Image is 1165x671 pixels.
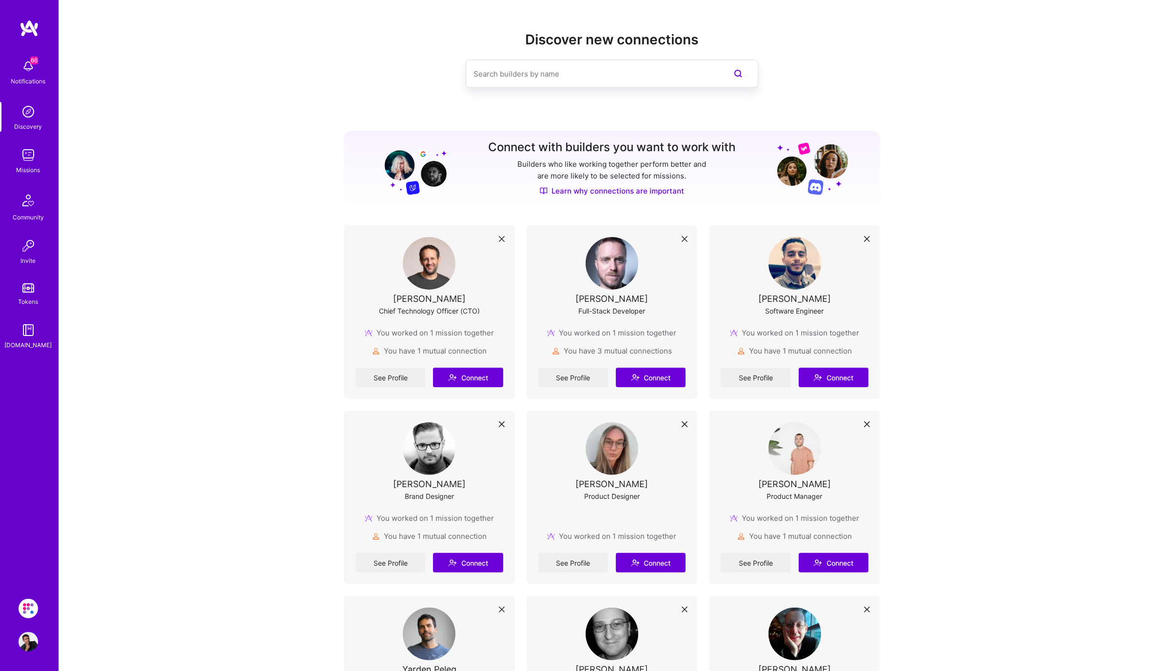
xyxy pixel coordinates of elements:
[758,479,831,489] div: [PERSON_NAME]
[19,296,39,307] div: Tokens
[19,632,38,651] img: User Avatar
[586,608,638,660] img: User Avatar
[721,368,790,387] a: See Profile
[499,421,505,427] i: icon Close
[864,421,870,427] i: icon Close
[405,491,454,501] div: Brand Designer
[737,346,852,356] div: You have 1 mutual connection
[575,294,648,304] div: [PERSON_NAME]
[864,607,870,612] i: icon Close
[16,632,40,651] a: User Avatar
[631,558,640,567] i: icon Connect
[19,145,38,165] img: teamwork
[682,421,688,427] i: icon Close
[22,283,34,293] img: tokens
[393,294,466,304] div: [PERSON_NAME]
[730,329,738,337] img: mission icon
[30,57,38,64] span: 66
[575,479,648,489] div: [PERSON_NAME]
[552,346,672,356] div: You have 3 mutual connections
[448,558,457,567] i: icon Connect
[547,531,676,541] div: You worked on 1 mission together
[616,553,686,572] button: Connect
[540,186,684,196] a: Learn why connections are important
[11,76,46,86] div: Notifications
[474,61,711,86] input: Search builders by name
[433,553,503,572] button: Connect
[19,320,38,340] img: guide book
[372,533,380,540] img: mutualConnections icon
[767,491,823,501] div: Product Manager
[20,20,39,37] img: logo
[547,328,676,338] div: You worked on 1 mission together
[17,165,40,175] div: Missions
[393,479,466,489] div: [PERSON_NAME]
[21,256,36,266] div: Invite
[730,328,859,338] div: You worked on 1 mission together
[15,121,42,132] div: Discovery
[516,158,709,182] p: Builders who like working together perform better and are more likely to be selected for missions.
[344,32,880,48] h2: Discover new connections
[355,368,425,387] a: See Profile
[730,513,859,523] div: You worked on 1 mission together
[499,607,505,612] i: icon Close
[365,513,494,523] div: You worked on 1 mission together
[5,340,52,350] div: [DOMAIN_NAME]
[584,491,640,501] div: Product Designer
[616,368,686,387] button: Connect
[365,329,373,337] img: mission icon
[737,531,852,541] div: You have 1 mutual connection
[538,553,608,572] a: See Profile
[355,553,425,572] a: See Profile
[448,373,457,382] i: icon Connect
[730,514,738,522] img: mission icon
[538,368,608,387] a: See Profile
[631,373,640,382] i: icon Connect
[769,237,821,290] img: User Avatar
[19,236,38,256] img: Invite
[813,373,822,382] i: icon Connect
[17,189,40,212] img: Community
[16,599,40,618] a: Evinced: AI-Agents Accessibility Solution
[365,514,373,522] img: mission icon
[777,142,848,195] img: Grow your network
[540,187,548,195] img: Discover
[499,236,505,242] i: icon Close
[433,368,503,387] button: Connect
[732,68,744,79] i: icon SearchPurple
[372,347,380,355] img: mutualConnections icon
[403,422,455,475] img: User Avatar
[737,347,745,355] img: mutualConnections icon
[799,368,869,387] button: Connect
[864,236,870,242] i: icon Close
[547,329,555,337] img: mission icon
[372,346,487,356] div: You have 1 mutual connection
[578,306,645,316] div: Full-Stack Developer
[682,236,688,242] i: icon Close
[737,533,745,540] img: mutualConnections icon
[769,422,821,475] img: User Avatar
[552,347,560,355] img: mutualConnections icon
[19,57,38,76] img: bell
[403,237,455,290] img: User Avatar
[372,531,487,541] div: You have 1 mutual connection
[376,141,447,195] img: Grow your network
[766,306,824,316] div: Software Engineer
[365,328,494,338] div: You worked on 1 mission together
[769,608,821,660] img: User Avatar
[19,599,38,618] img: Evinced: AI-Agents Accessibility Solution
[758,294,831,304] div: [PERSON_NAME]
[813,558,822,567] i: icon Connect
[586,237,638,290] img: User Avatar
[379,306,480,316] div: Chief Technology Officer (CTO)
[403,608,455,660] img: User Avatar
[586,422,638,475] img: User Avatar
[13,212,44,222] div: Community
[799,553,869,572] button: Connect
[682,607,688,612] i: icon Close
[489,140,736,155] h3: Connect with builders you want to work with
[547,533,555,540] img: mission icon
[19,102,38,121] img: discovery
[721,553,790,572] a: See Profile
